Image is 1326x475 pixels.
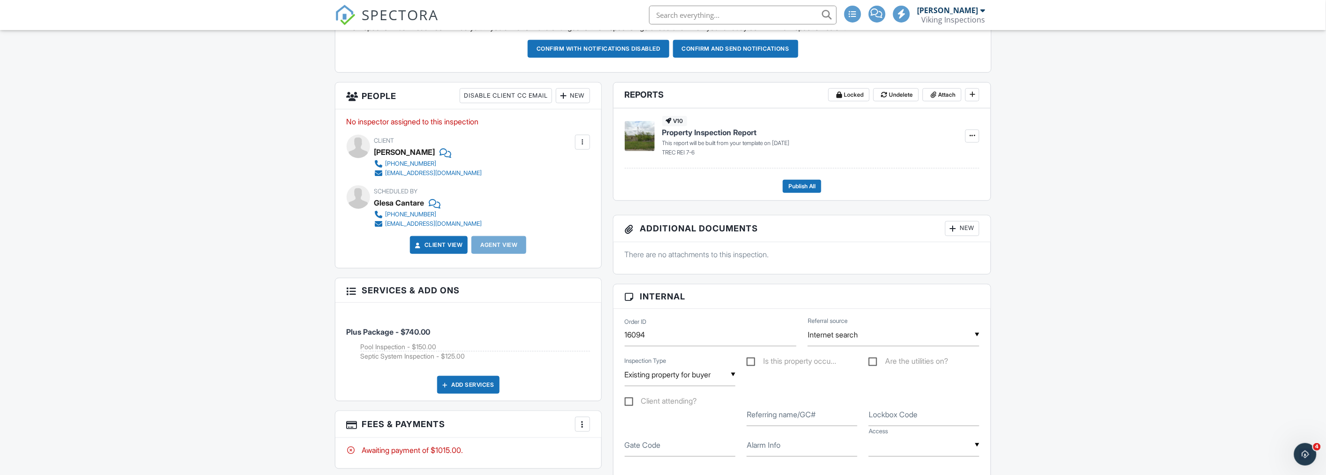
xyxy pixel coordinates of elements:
[625,434,735,457] input: Gate Code
[625,397,697,408] label: Client attending?
[1294,443,1317,466] iframe: Intercom live chat
[625,357,667,365] label: Inspection Type
[917,6,978,15] div: [PERSON_NAME]
[747,403,857,426] input: Referring name/GC#
[869,357,948,368] label: Are the utilities on?
[437,376,500,394] div: Add Services
[625,318,647,326] label: Order ID
[335,13,439,32] a: SPECTORA
[808,317,848,325] label: Referral source
[614,284,991,309] h3: Internal
[386,160,437,168] div: [PHONE_NUMBER]
[374,219,482,229] a: [EMAIL_ADDRESS][DOMAIN_NAME]
[556,88,590,103] div: New
[869,403,979,426] input: Lockbox Code
[347,310,590,368] li: Service: Plus Package
[673,40,798,58] button: Confirm and send notifications
[413,240,463,250] a: Client View
[347,116,590,127] p: No inspector assigned to this inspection
[649,6,837,24] input: Search everything...
[460,88,552,103] div: Disable Client CC Email
[335,5,356,25] img: The Best Home Inspection Software - Spectora
[374,169,482,178] a: [EMAIL_ADDRESS][DOMAIN_NAME]
[374,145,435,159] div: [PERSON_NAME]
[747,434,857,457] input: Alarm Info
[1313,443,1321,451] span: 4
[386,220,482,228] div: [EMAIL_ADDRESS][DOMAIN_NAME]
[335,278,601,303] h3: Services & Add ons
[374,188,418,195] span: Scheduled By
[386,169,482,177] div: [EMAIL_ADDRESS][DOMAIN_NAME]
[747,357,836,368] label: Is this property occupied?
[922,15,985,24] div: Viking Inspections
[386,211,437,218] div: [PHONE_NUMBER]
[625,440,661,450] label: Gate Code
[335,411,601,438] h3: Fees & Payments
[614,215,991,242] h3: Additional Documents
[374,137,394,144] span: Client
[747,440,780,450] label: Alarm Info
[747,409,816,420] label: Referring name/GC#
[374,196,424,210] div: Glesa Cantare
[335,83,601,109] h3: People
[625,249,980,260] p: There are no attachments to this inspection.
[347,327,431,337] span: Plus Package - $740.00
[361,342,590,352] li: Add on: Pool Inspection
[869,427,888,436] label: Access
[869,409,917,420] label: Lockbox Code
[374,159,482,169] a: [PHONE_NUMBER]
[945,221,979,236] div: New
[347,445,590,455] div: Awaiting payment of $1015.00.
[361,352,590,361] li: Add on: Septic System Inspection
[528,40,669,58] button: Confirm with notifications disabled
[374,210,482,219] a: [PHONE_NUMBER]
[362,5,439,24] span: SPECTORA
